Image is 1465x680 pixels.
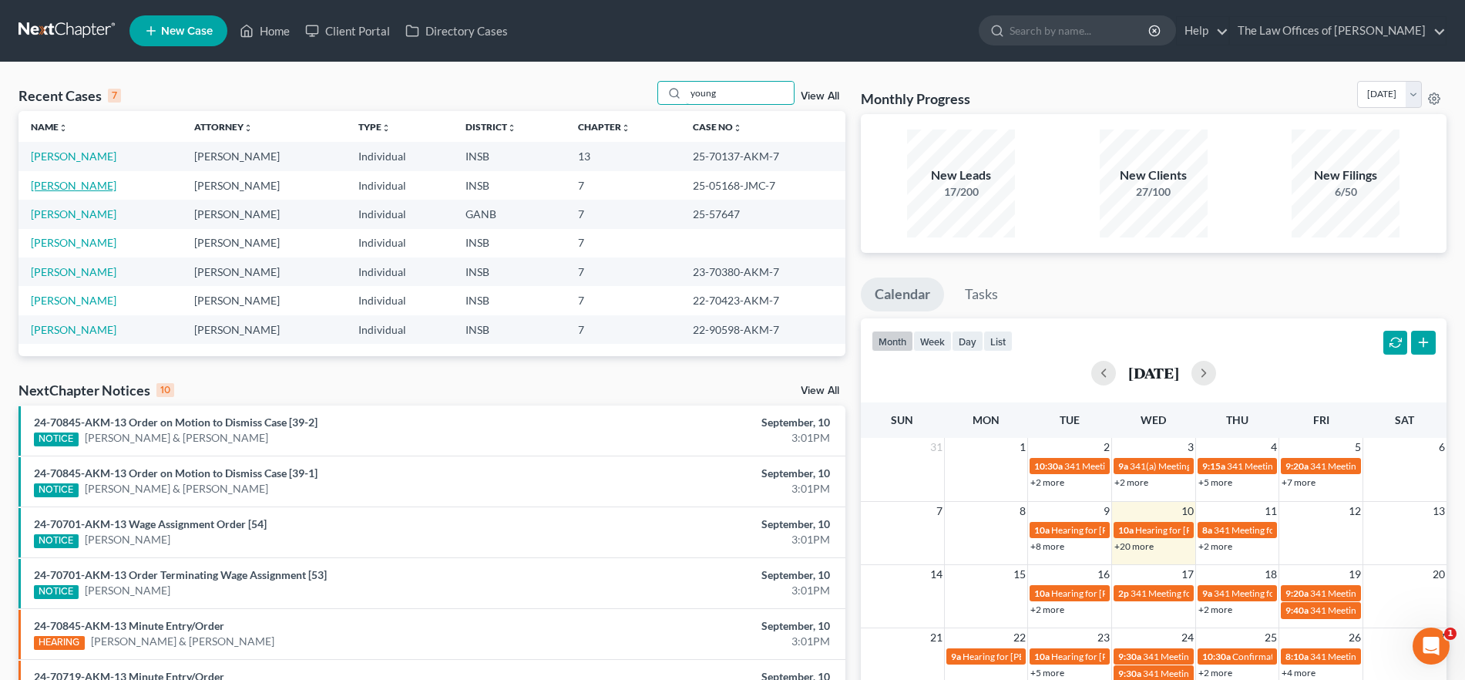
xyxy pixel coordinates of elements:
td: Individual [346,171,454,200]
span: 8 [1018,502,1027,520]
i: unfold_more [507,123,516,133]
td: [PERSON_NAME] [182,229,345,258]
div: September, 10 [575,618,830,634]
td: [PERSON_NAME] [182,171,345,200]
span: 341 Meeting for [PERSON_NAME] [1143,668,1282,679]
span: 16 [1096,565,1111,584]
span: New Case [161,25,213,37]
td: [PERSON_NAME] [182,315,345,344]
span: 4 [1269,438,1279,456]
td: INSB [453,286,566,315]
span: 341 Meeting for [PERSON_NAME] [1310,651,1449,662]
a: Attorneyunfold_more [194,121,253,133]
a: +2 more [1198,604,1232,615]
span: 9 [1102,502,1111,520]
div: 27/100 [1100,184,1208,200]
td: 7 [566,229,680,258]
span: Sun [891,413,913,426]
td: 25-57647 [680,200,845,228]
div: HEARING [34,636,85,650]
span: 7 [935,502,944,520]
a: The Law Offices of [PERSON_NAME] [1230,17,1446,45]
td: INSB [453,258,566,286]
a: +20 more [1114,540,1154,552]
a: Client Portal [297,17,398,45]
div: New Leads [907,167,1015,184]
td: Individual [346,315,454,344]
input: Search by name... [686,82,794,104]
span: Sat [1395,413,1414,426]
span: 9a [1118,460,1128,472]
span: 341 Meeting for [PERSON_NAME] [1310,604,1449,616]
a: +5 more [1030,667,1064,678]
span: Tue [1060,413,1080,426]
div: New Clients [1100,167,1208,184]
i: unfold_more [244,123,253,133]
span: 10a [1034,524,1050,536]
span: 2p [1118,587,1129,599]
a: [PERSON_NAME] [31,265,116,278]
a: View All [801,385,839,396]
span: 9:20a [1285,587,1309,599]
td: INSB [453,171,566,200]
span: Hearing for [PERSON_NAME] [1051,587,1171,599]
td: Individual [346,258,454,286]
button: week [913,331,952,352]
td: GANB [453,200,566,228]
a: [PERSON_NAME] & [PERSON_NAME] [85,430,268,446]
span: 341(a) Meeting for [PERSON_NAME] [1130,460,1279,472]
div: 3:01PM [575,481,830,497]
span: 23 [1096,628,1111,647]
div: 3:01PM [575,583,830,598]
i: unfold_more [621,123,630,133]
span: 3 [1186,438,1195,456]
span: 20 [1431,565,1447,584]
span: 14 [929,565,944,584]
div: NOTICE [34,433,79,446]
div: September, 10 [575,415,830,430]
td: 25-05168-JMC-7 [680,171,845,200]
div: 7 [108,89,121,103]
td: INSB [453,142,566,170]
h3: Monthly Progress [861,89,970,108]
span: 9:15a [1202,460,1225,472]
span: 15 [1012,565,1027,584]
span: Hearing for [PERSON_NAME] [1051,651,1171,662]
td: 7 [566,315,680,344]
span: 10a [1034,651,1050,662]
a: +4 more [1282,667,1315,678]
span: 1 [1018,438,1027,456]
div: 6/50 [1292,184,1399,200]
a: 24-70845-AKM-13 Minute Entry/Order [34,619,224,632]
a: 24-70701-AKM-13 Wage Assignment Order [54] [34,517,267,530]
a: [PERSON_NAME] & [PERSON_NAME] [85,481,268,497]
span: 10a [1034,587,1050,599]
span: 10:30a [1202,651,1231,662]
span: 9a [1202,587,1212,599]
a: [PERSON_NAME] [31,236,116,249]
a: [PERSON_NAME] [85,583,170,598]
span: 13 [1431,502,1447,520]
a: 24-70701-AKM-13 Order Terminating Wage Assignment [53] [34,568,327,581]
a: Help [1177,17,1228,45]
span: 9a [951,651,961,662]
a: +5 more [1198,476,1232,488]
span: 1 [1444,628,1457,640]
button: list [983,331,1013,352]
div: Recent Cases [18,86,121,105]
a: +2 more [1198,540,1232,552]
span: 341 Meeting for [PERSON_NAME] [1310,587,1449,599]
i: unfold_more [381,123,391,133]
span: Wed [1141,413,1166,426]
td: Individual [346,142,454,170]
td: [PERSON_NAME] [182,286,345,315]
span: 341 Meeting for [PERSON_NAME] [1131,587,1269,599]
a: Typeunfold_more [358,121,391,133]
td: 22-90598-AKM-7 [680,315,845,344]
span: 18 [1263,565,1279,584]
td: 13 [566,142,680,170]
span: 9:30a [1118,668,1141,679]
td: 25-70137-AKM-7 [680,142,845,170]
a: Calendar [861,278,944,311]
span: 10a [1118,524,1134,536]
